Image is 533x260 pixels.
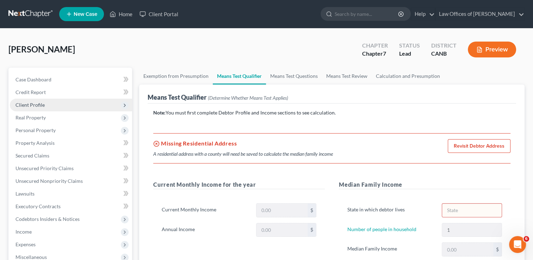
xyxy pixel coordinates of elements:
[523,236,529,242] span: 6
[16,127,56,133] span: Personal Property
[153,109,510,116] p: You must first complete Debtor Profile and Income sections to see calculation.
[139,68,213,85] a: Exemption from Presumption
[308,204,316,217] div: $
[16,76,51,82] span: Case Dashboard
[435,8,524,20] a: Law Offices of [PERSON_NAME]
[16,114,46,120] span: Real Property
[362,42,388,50] div: Chapter
[10,137,132,149] a: Property Analysis
[442,223,502,237] input: --
[383,50,386,57] span: 7
[158,203,253,217] label: Current Monthly Income
[10,86,132,99] a: Credit Report
[442,243,493,256] input: 0.00
[256,223,308,237] input: 0.00
[158,223,253,237] label: Annual Income
[106,8,136,20] a: Home
[153,110,166,116] strong: Note:
[10,162,132,175] a: Unsecured Priority Claims
[16,254,47,260] span: Miscellaneous
[10,149,132,162] a: Secured Claims
[308,223,316,237] div: $
[448,139,510,153] a: Revisit Debtor Address
[16,216,80,222] span: Codebtors Insiders & Notices
[10,187,132,200] a: Lawsuits
[74,12,97,17] span: New Case
[372,68,444,85] a: Calculation and Presumption
[399,42,420,50] div: Status
[362,50,388,58] div: Chapter
[136,8,182,20] a: Client Portal
[16,191,35,197] span: Lawsuits
[347,226,416,232] a: Number of people in household
[153,180,325,189] h5: Current Monthly Income for the year
[16,178,83,184] span: Unsecured Nonpriority Claims
[16,140,55,146] span: Property Analysis
[153,150,333,157] div: A residential address with a county will need be saved to calculate the median family income
[148,93,288,101] div: Means Test Qualifier
[10,200,132,213] a: Executory Contracts
[8,44,75,54] span: [PERSON_NAME]
[344,203,438,217] label: State in which debtor lives
[335,7,399,20] input: Search by name...
[266,68,322,85] a: Means Test Questions
[322,68,372,85] a: Means Test Review
[411,8,435,20] a: Help
[399,50,420,58] div: Lead
[256,204,308,217] input: 0.00
[344,242,438,256] label: Median Family Income
[16,203,61,209] span: Executory Contracts
[16,89,46,95] span: Credit Report
[509,236,526,253] iframe: Intercom live chat
[16,229,32,235] span: Income
[468,42,516,57] button: Preview
[339,180,510,189] h5: Median Family Income
[16,153,49,159] span: Secured Claims
[431,42,457,50] div: District
[10,73,132,86] a: Case Dashboard
[493,243,502,256] div: $
[16,102,45,108] span: Client Profile
[208,95,288,101] span: (Determine Whether Means Test Applies)
[431,50,457,58] div: CANB
[16,241,36,247] span: Expenses
[153,139,333,148] h5: Missing Residential Address
[16,165,74,171] span: Unsecured Priority Claims
[213,68,266,85] a: Means Test Qualifier
[10,175,132,187] a: Unsecured Nonpriority Claims
[442,204,502,217] input: State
